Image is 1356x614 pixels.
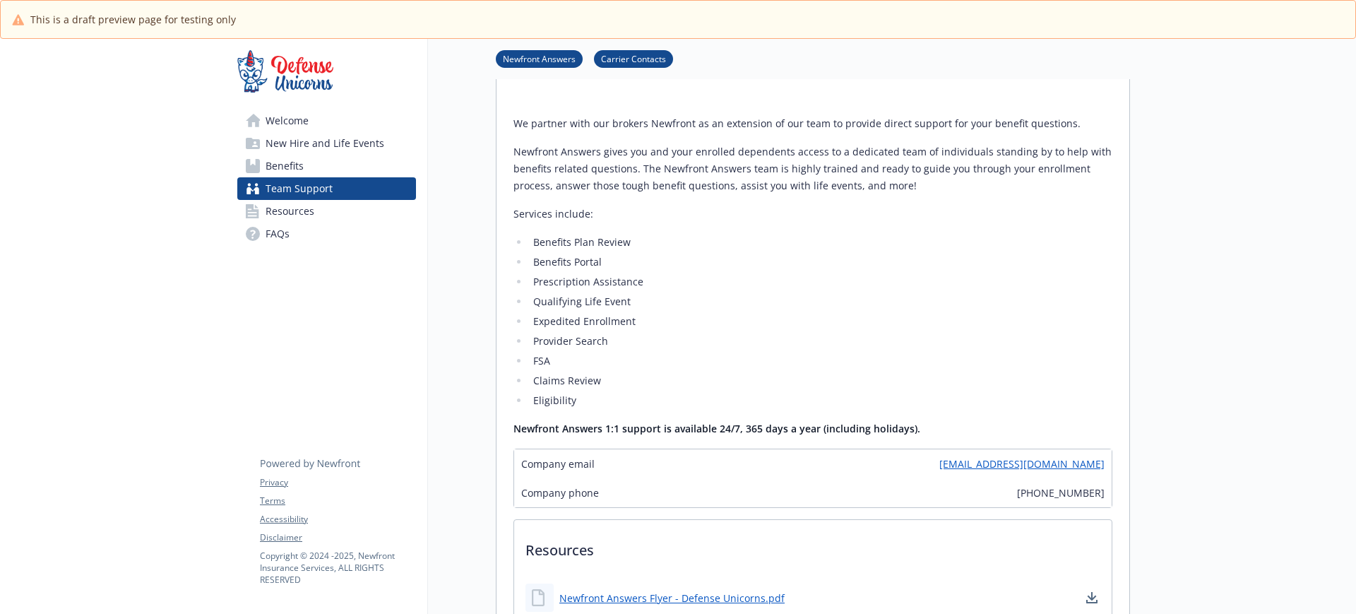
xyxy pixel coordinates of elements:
[529,372,1112,389] li: Claims Review​
[594,52,673,65] a: Carrier Contacts
[513,206,1112,223] p: Services include:​​
[513,115,1112,132] p: We partner with our brokers Newfront as an extension of our team to provide direct support for yo...
[529,333,1112,350] li: Provider Search​
[496,52,583,65] a: Newfront Answers
[529,313,1112,330] li: Expedited Enrollment​
[266,223,290,245] span: FAQs
[260,531,415,544] a: Disclaimer
[1017,485,1105,500] span: [PHONE_NUMBER]
[529,353,1112,370] li: FSA​
[30,12,236,27] span: This is a draft preview page for testing only
[266,200,314,223] span: Resources
[237,200,416,223] a: Resources
[260,476,415,489] a: Privacy
[237,110,416,132] a: Welcome
[521,485,599,500] span: Company phone
[266,132,384,155] span: New Hire and Life Events
[521,456,595,471] span: Company email
[529,273,1112,290] li: Prescription Assistance​
[513,143,1112,194] p: Newfront Answers gives you and your enrolled dependents access to a dedicated team of individuals...
[266,110,309,132] span: Welcome
[529,254,1112,271] li: Benefits Portal​
[237,132,416,155] a: New Hire and Life Events
[513,422,920,435] strong: Newfront Answers 1:1 support is available 24/7, 365 days a year (including holidays).
[260,495,415,507] a: Terms
[559,591,785,606] a: Newfront Answers Flyer - Defense Unicorns.pdf
[237,177,416,200] a: Team Support
[266,177,333,200] span: Team Support
[237,223,416,245] a: FAQs
[237,155,416,177] a: Benefits
[529,293,1112,310] li: Qualifying Life Event​
[529,392,1112,409] li: Eligibility​
[260,513,415,526] a: Accessibility
[514,520,1112,572] p: Resources
[529,234,1112,251] li: Benefits Plan Review​
[939,456,1105,471] a: [EMAIL_ADDRESS][DOMAIN_NAME]
[266,155,304,177] span: Benefits
[260,550,415,586] p: Copyright © 2024 - 2025 , Newfront Insurance Services, ALL RIGHTS RESERVED
[1083,589,1100,606] a: download document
